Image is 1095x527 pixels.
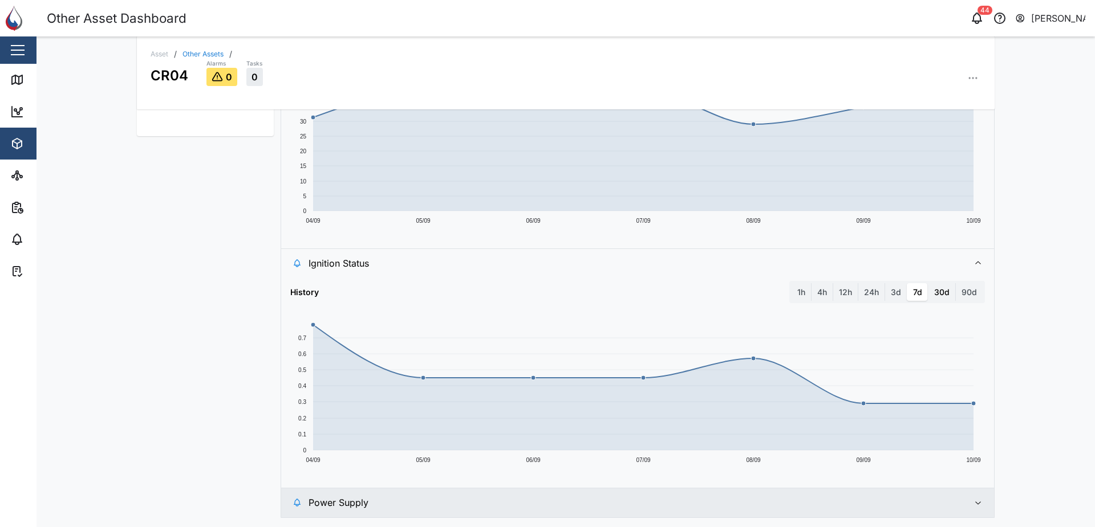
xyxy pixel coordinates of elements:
label: 30d [928,283,955,301]
text: 08/09 [746,218,760,224]
text: 0.5 [298,367,306,373]
a: Tasks0 [246,59,263,87]
text: 09/09 [856,218,870,224]
img: Main Logo [6,6,31,31]
div: Ignition Status [281,278,994,488]
button: Power Supply [281,488,994,517]
span: 0 [226,72,232,82]
text: 0.7 [298,335,306,341]
label: 3d [885,283,907,301]
div: / [229,50,232,58]
label: 1h [792,283,811,301]
label: 7d [907,283,928,301]
label: 90d [956,283,983,301]
text: 05/09 [416,218,430,224]
text: 0 [303,447,306,454]
div: Other Asset Dashboard [47,9,186,28]
text: 20 [300,148,307,154]
text: 10 [300,178,307,185]
div: CR04 [151,58,188,86]
div: Map [30,73,55,86]
text: 08/09 [746,457,760,463]
div: Tasks [246,59,263,68]
text: 15 [300,163,307,169]
div: Assets [30,137,65,150]
div: Asset [151,51,168,58]
button: Ignition Status [281,249,994,277]
label: 4h [812,283,833,301]
div: Fuel Temperature [281,38,994,248]
text: 30 [300,119,307,125]
text: 25 [300,133,307,140]
text: 05/09 [416,457,430,463]
div: Reports [30,201,68,214]
a: Other Assets [182,51,224,58]
div: Dashboard [30,105,81,118]
span: Power Supply [309,488,960,517]
text: 0.4 [298,383,306,389]
text: 0.3 [298,399,306,405]
div: Alarms [206,59,237,68]
text: 0 [303,208,306,214]
text: 06/09 [526,218,540,224]
button: [PERSON_NAME] [1015,10,1086,26]
span: Ignition Status [309,249,960,277]
text: 06/09 [526,457,540,463]
text: 0.2 [298,415,306,422]
text: 0.6 [298,351,306,357]
div: Alarms [30,233,65,246]
div: Sites [30,169,57,182]
text: 09/09 [856,457,870,463]
text: 07/09 [636,218,650,224]
text: 04/09 [306,457,320,463]
label: 24h [858,283,885,301]
div: 44 [978,6,992,15]
text: 0.1 [298,431,306,438]
text: 10/09 [966,457,980,463]
div: History [290,286,319,299]
a: Alarms0 [206,59,237,87]
label: 12h [833,283,858,301]
span: 0 [252,72,258,82]
text: 5 [303,193,306,199]
div: / [174,50,177,58]
text: 10/09 [966,218,980,224]
div: [PERSON_NAME] [1031,11,1086,26]
div: Tasks [30,265,61,277]
text: 04/09 [306,218,320,224]
text: 07/09 [636,457,650,463]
